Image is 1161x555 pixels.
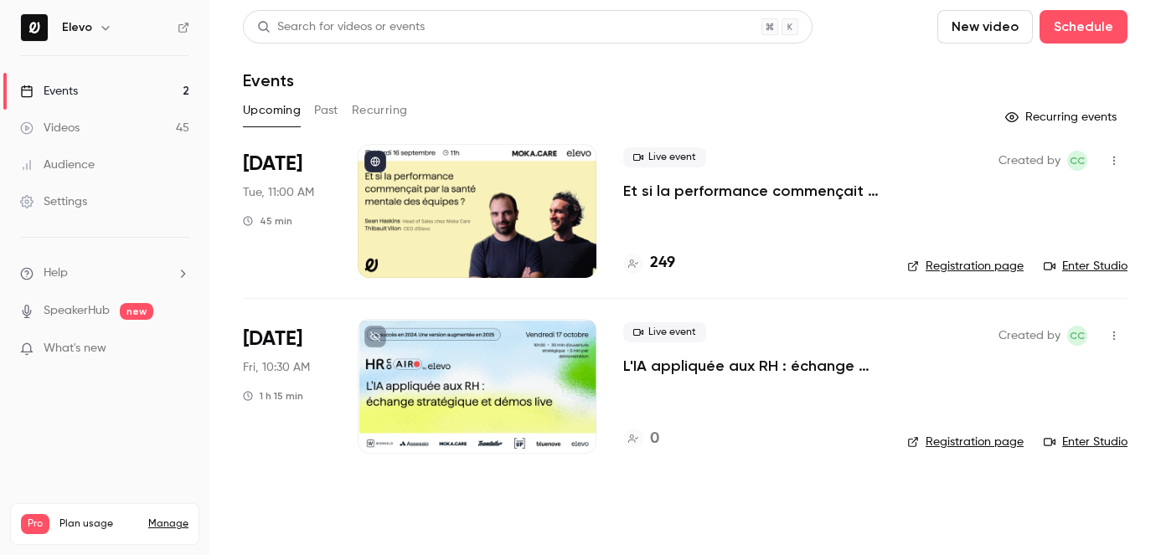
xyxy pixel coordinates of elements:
[623,322,706,342] span: Live event
[243,97,301,124] button: Upcoming
[998,326,1060,346] span: Created by
[623,147,706,167] span: Live event
[623,252,675,275] a: 249
[243,359,310,376] span: Fri, 10:30 AM
[623,356,880,376] a: L'IA appliquée aux RH : échange stratégique et démos live.
[44,340,106,357] span: What's new
[20,120,80,136] div: Videos
[243,389,303,403] div: 1 h 15 min
[20,83,78,100] div: Events
[243,144,331,278] div: Sep 16 Tue, 11:00 AM (Europe/Paris)
[120,303,153,320] span: new
[20,265,189,282] li: help-dropdown-opener
[44,265,68,282] span: Help
[21,514,49,534] span: Pro
[243,326,302,352] span: [DATE]
[1040,10,1127,44] button: Schedule
[650,252,675,275] h4: 249
[314,97,338,124] button: Past
[998,104,1127,131] button: Recurring events
[907,434,1024,450] a: Registration page
[1070,151,1085,171] span: CC
[243,319,331,453] div: Oct 17 Fri, 10:30 AM (Europe/Paris)
[44,302,110,320] a: SpeakerHub
[62,19,92,36] h6: Elevo
[1067,151,1087,171] span: Clara Courtillier
[243,184,314,201] span: Tue, 11:00 AM
[148,517,188,531] a: Manage
[907,258,1024,275] a: Registration page
[243,70,294,90] h1: Events
[243,214,292,228] div: 45 min
[1044,434,1127,450] a: Enter Studio
[243,151,302,177] span: [DATE]
[937,10,1033,44] button: New video
[650,428,659,450] h4: 0
[352,97,408,124] button: Recurring
[257,18,425,36] div: Search for videos or events
[1067,326,1087,346] span: Clara Courtillier
[623,181,880,201] a: Et si la performance commençait par la santé mentale des équipes ?
[20,157,95,173] div: Audience
[1044,258,1127,275] a: Enter Studio
[1070,326,1085,346] span: CC
[21,14,48,41] img: Elevo
[998,151,1060,171] span: Created by
[59,517,138,531] span: Plan usage
[623,428,659,450] a: 0
[169,342,189,357] iframe: Noticeable Trigger
[20,193,87,210] div: Settings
